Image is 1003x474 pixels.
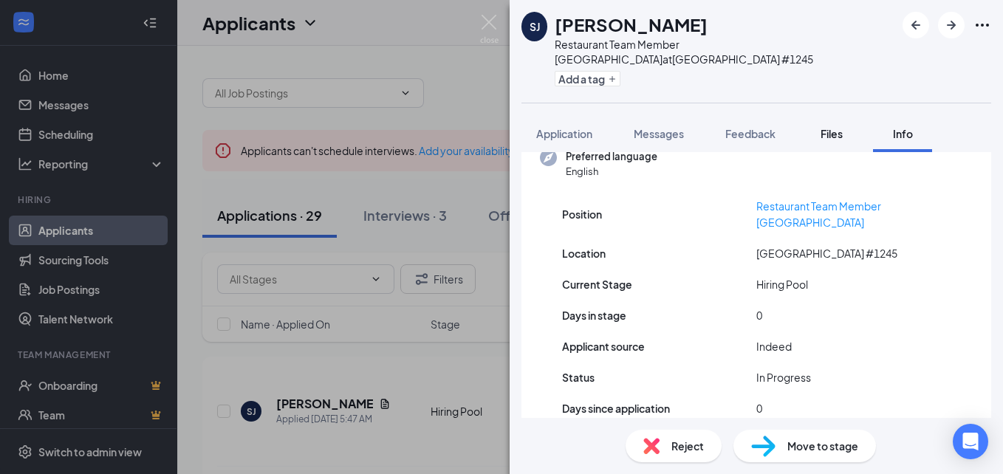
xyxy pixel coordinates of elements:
span: Reject [671,438,704,454]
h1: [PERSON_NAME] [555,12,708,37]
span: Position [562,206,602,222]
button: ArrowRight [938,12,965,38]
span: Feedback [725,127,776,140]
div: SJ [530,19,540,34]
span: Application [536,127,592,140]
span: 0 [756,307,762,323]
span: Messages [634,127,684,140]
span: Preferred language [566,149,657,164]
svg: ArrowRight [942,16,960,34]
span: 0 [756,400,762,416]
span: [GEOGRAPHIC_DATA] #1245 [756,245,897,261]
span: In Progress [756,369,811,385]
button: ArrowLeftNew [903,12,929,38]
span: Status [562,369,595,385]
span: Current Stage [562,276,632,292]
svg: Ellipses [973,16,991,34]
button: PlusAdd a tag [555,71,620,86]
span: Location [562,245,606,261]
div: Restaurant Team Member [GEOGRAPHIC_DATA] at [GEOGRAPHIC_DATA] #1245 [555,37,895,66]
span: Move to stage [787,438,858,454]
span: Indeed [756,338,792,354]
div: Open Intercom Messenger [953,424,988,459]
span: Applicant source [562,338,645,354]
svg: Plus [608,75,617,83]
svg: ArrowLeftNew [907,16,925,34]
span: English [566,164,657,179]
span: Info [893,127,913,140]
span: Hiring Pool [756,276,808,292]
span: Days in stage [562,307,626,323]
span: Files [821,127,843,140]
span: Days since application [562,400,670,416]
a: Restaurant Team Member [GEOGRAPHIC_DATA] [756,199,881,229]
